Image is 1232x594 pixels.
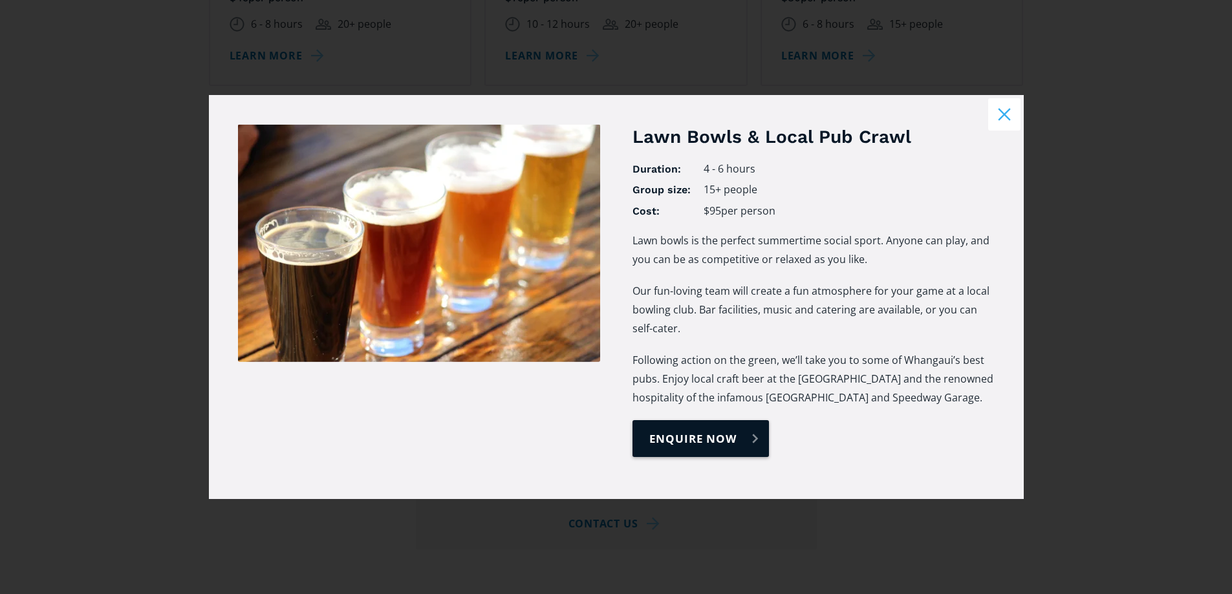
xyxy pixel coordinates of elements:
[632,420,769,457] a: enquire now
[721,204,775,218] div: per person
[632,351,995,407] p: Following action on the green, we’ll take you to some of Whangaui’s best pubs. Enjoy local craft ...
[632,183,691,197] h4: Group size:
[632,204,691,218] h4: Cost:
[632,124,995,149] h3: Lawn Bowls & Local Pub Crawl
[988,98,1021,131] button: Close modal
[709,204,721,218] div: 95
[704,183,995,197] div: 15+ people
[632,282,995,338] p: Our fun-loving team will create a fun atmosphere for your game at a local bowling club. Bar facil...
[704,162,995,176] div: 4 - 6 hours
[632,162,691,176] h4: Duration:
[632,231,995,269] p: Lawn bowls is the perfect summertime social sport. Anyone can play, and you can be as competitive...
[704,204,709,218] div: $
[238,124,600,362] img: Lawn Bowls & Local Pub Crawl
